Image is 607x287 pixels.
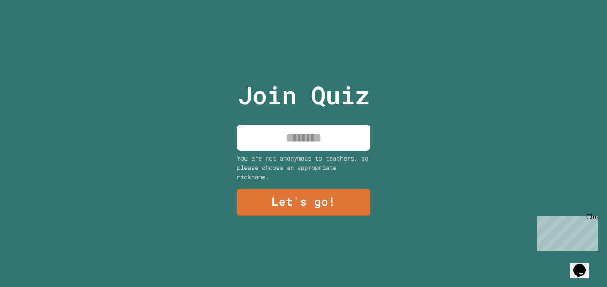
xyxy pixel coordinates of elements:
p: Join Quiz [238,77,370,114]
div: Chat with us now!Close [4,4,61,56]
iframe: chat widget [570,252,598,278]
a: Let's go! [237,189,370,216]
iframe: chat widget [533,213,598,251]
div: You are not anonymous to teachers, so please choose an appropriate nickname. [237,153,370,181]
